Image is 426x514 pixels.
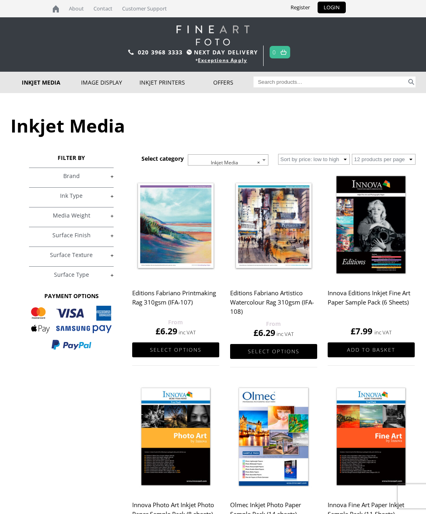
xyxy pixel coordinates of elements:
[230,383,317,492] img: Olmec Inkjet Photo Paper Sample Pack (14 sheets)
[328,285,415,317] h2: Innova Editions Inkjet Fine Art Paper Sample Pack (6 Sheets)
[272,46,276,58] a: 0
[351,325,372,337] bdi: 7.99
[318,2,346,13] a: LOGIN
[177,25,249,46] img: logo-white.svg
[132,171,219,280] img: Editions Fabriano Printmaking Rag 310gsm (IFA-107)
[185,48,258,57] span: NEXT DAY DELIVERY
[132,342,219,357] a: Select options for “Editions Fabriano Printmaking Rag 310gsm (IFA-107)”
[328,383,415,492] img: Innova Fine Art Paper Inkjet Sample Pack (11 Sheets)
[156,325,160,337] span: £
[230,171,317,339] a: Editions Fabriano Artistico Watercolour Rag 310gsm (IFA-108) £6.29
[254,327,258,338] span: £
[407,77,415,87] button: Search
[29,247,114,263] h4: Surface Texture
[278,154,350,165] select: Shop order
[257,157,260,168] span: ×
[230,344,317,359] a: Select options for “Editions Fabriano Artistico Watercolour Rag 310gsm (IFA-108)”
[351,325,355,337] span: £
[281,50,287,55] img: basket.svg
[230,171,317,280] img: Editions Fabriano Artistico Watercolour Rag 310gsm (IFA-108)
[29,172,114,180] a: +
[328,171,415,337] a: Innova Editions Inkjet Fine Art Paper Sample Pack (6 Sheets) £7.99 inc VAT
[132,383,219,492] img: Innova Photo Art Inkjet Photo Paper Sample Pack (8 sheets)
[29,212,114,220] a: +
[141,155,184,162] h3: Select category
[29,232,114,239] a: +
[29,207,114,223] h4: Media Weight
[29,227,114,243] h4: Surface Finish
[254,327,275,338] bdi: 6.29
[29,292,114,300] h3: PAYMENT OPTIONS
[29,168,114,184] h4: Brand
[328,171,415,280] img: Innova Editions Inkjet Fine Art Paper Sample Pack (6 Sheets)
[29,251,114,259] a: +
[198,57,247,64] a: Exceptions Apply
[328,342,415,357] a: Add to basket: “Innova Editions Inkjet Fine Art Paper Sample Pack (6 Sheets)”
[374,328,392,337] strong: inc VAT
[128,50,134,55] img: phone.svg
[230,285,317,319] h2: Editions Fabriano Artistico Watercolour Rag 310gsm (IFA-108)
[29,154,114,162] h3: FILTER BY
[29,187,114,203] h4: Ink Type
[188,155,268,171] span: Inkjet Media
[132,285,219,317] h2: Editions Fabriano Printmaking Rag 310gsm (IFA-107)
[254,77,407,87] input: Search products…
[29,192,114,200] a: +
[132,171,219,337] a: Editions Fabriano Printmaking Rag 310gsm (IFA-107) £6.29
[188,154,268,166] span: Inkjet Media
[10,113,415,138] h1: Inkjet Media
[285,2,316,13] a: Register
[138,48,183,56] a: 020 3968 3333
[156,325,177,337] bdi: 6.29
[187,50,192,55] img: time.svg
[29,266,114,282] h4: Surface Type
[31,306,112,350] img: PAYMENT OPTIONS
[29,271,114,279] a: +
